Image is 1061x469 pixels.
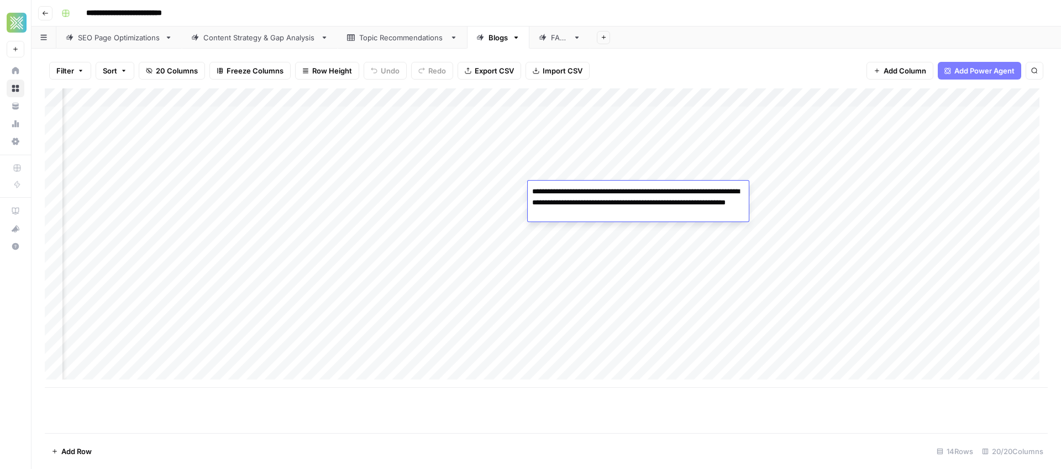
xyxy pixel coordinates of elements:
[338,27,467,49] a: Topic Recommendations
[209,62,291,80] button: Freeze Columns
[7,9,24,36] button: Workspace: Xponent21
[7,220,24,237] div: What's new?
[7,62,24,80] a: Home
[7,133,24,150] a: Settings
[411,62,453,80] button: Redo
[866,62,933,80] button: Add Column
[428,65,446,76] span: Redo
[56,65,74,76] span: Filter
[49,62,91,80] button: Filter
[526,62,590,80] button: Import CSV
[7,220,24,238] button: What's new?
[458,62,521,80] button: Export CSV
[543,65,582,76] span: Import CSV
[978,442,1048,460] div: 20/20 Columns
[182,27,338,49] a: Content Strategy & Gap Analysis
[295,62,359,80] button: Row Height
[475,65,514,76] span: Export CSV
[7,97,24,115] a: Your Data
[7,80,24,97] a: Browse
[954,65,1015,76] span: Add Power Agent
[884,65,926,76] span: Add Column
[467,27,529,49] a: Blogs
[7,238,24,255] button: Help + Support
[203,32,316,43] div: Content Strategy & Gap Analysis
[156,65,198,76] span: 20 Columns
[364,62,407,80] button: Undo
[489,32,508,43] div: Blogs
[359,32,445,43] div: Topic Recommendations
[7,13,27,33] img: Xponent21 Logo
[103,65,117,76] span: Sort
[78,32,160,43] div: SEO Page Optimizations
[56,27,182,49] a: SEO Page Optimizations
[7,202,24,220] a: AirOps Academy
[312,65,352,76] span: Row Height
[529,27,590,49] a: FAQs
[139,62,205,80] button: 20 Columns
[551,32,569,43] div: FAQs
[381,65,400,76] span: Undo
[932,442,978,460] div: 14 Rows
[227,65,283,76] span: Freeze Columns
[938,62,1021,80] button: Add Power Agent
[96,62,134,80] button: Sort
[45,442,98,460] button: Add Row
[61,446,92,457] span: Add Row
[7,115,24,133] a: Usage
